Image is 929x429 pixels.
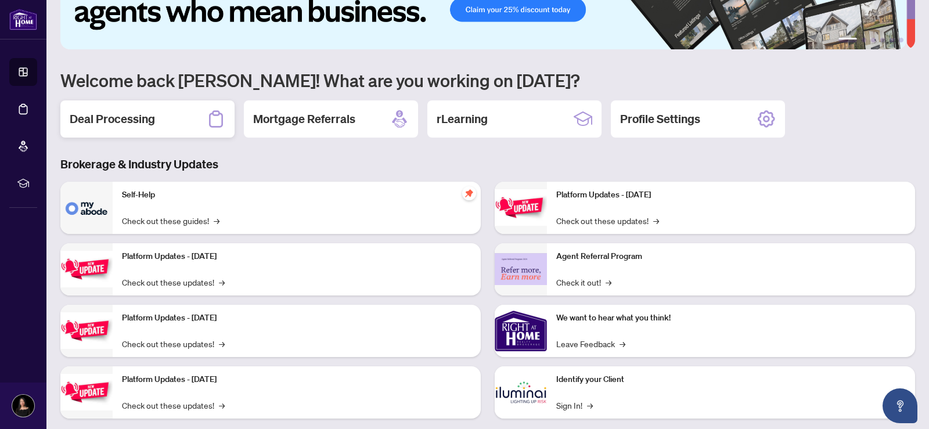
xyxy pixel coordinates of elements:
[122,337,225,350] a: Check out these updates!→
[70,111,155,127] h2: Deal Processing
[556,337,625,350] a: Leave Feedback→
[899,38,903,42] button: 6
[883,388,917,423] button: Open asap
[838,38,857,42] button: 1
[122,312,471,325] p: Platform Updates - [DATE]
[620,337,625,350] span: →
[880,38,885,42] button: 4
[219,337,225,350] span: →
[437,111,488,127] h2: rLearning
[219,276,225,289] span: →
[122,250,471,263] p: Platform Updates - [DATE]
[60,312,113,349] img: Platform Updates - July 21, 2025
[122,189,471,201] p: Self-Help
[214,214,219,227] span: →
[606,276,611,289] span: →
[495,305,547,357] img: We want to hear what you think!
[9,9,37,30] img: logo
[60,69,915,91] h1: Welcome back [PERSON_NAME]! What are you working on [DATE]?
[862,38,866,42] button: 2
[556,399,593,412] a: Sign In!→
[219,399,225,412] span: →
[253,111,355,127] h2: Mortgage Referrals
[556,276,611,289] a: Check it out!→
[12,395,34,417] img: Profile Icon
[495,366,547,419] img: Identify your Client
[620,111,700,127] h2: Profile Settings
[60,251,113,287] img: Platform Updates - September 16, 2025
[556,250,906,263] p: Agent Referral Program
[122,276,225,289] a: Check out these updates!→
[653,214,659,227] span: →
[60,156,915,172] h3: Brokerage & Industry Updates
[890,38,894,42] button: 5
[122,214,219,227] a: Check out these guides!→
[122,399,225,412] a: Check out these updates!→
[587,399,593,412] span: →
[60,182,113,234] img: Self-Help
[495,189,547,226] img: Platform Updates - June 23, 2025
[556,189,906,201] p: Platform Updates - [DATE]
[556,312,906,325] p: We want to hear what you think!
[871,38,876,42] button: 3
[556,373,906,386] p: Identify your Client
[60,374,113,410] img: Platform Updates - July 8, 2025
[462,186,476,200] span: pushpin
[122,373,471,386] p: Platform Updates - [DATE]
[495,253,547,285] img: Agent Referral Program
[556,214,659,227] a: Check out these updates!→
